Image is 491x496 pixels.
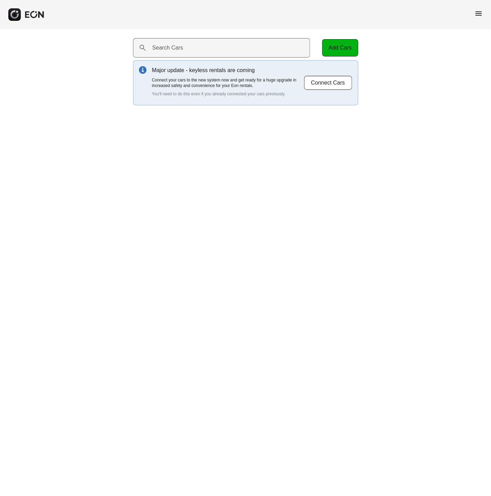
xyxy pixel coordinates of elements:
[304,76,352,90] button: Connect Cars
[152,91,304,97] p: You'll need to do this even if you already connected your cars previously.
[139,66,147,74] img: info
[152,77,304,88] p: Connect your cars to the new system now and get ready for a huge upgrade in increased safety and ...
[322,39,358,56] button: Add Cars
[152,44,183,52] label: Search Cars
[152,66,304,75] p: Major update - keyless rentals are coming
[474,9,483,18] span: menu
